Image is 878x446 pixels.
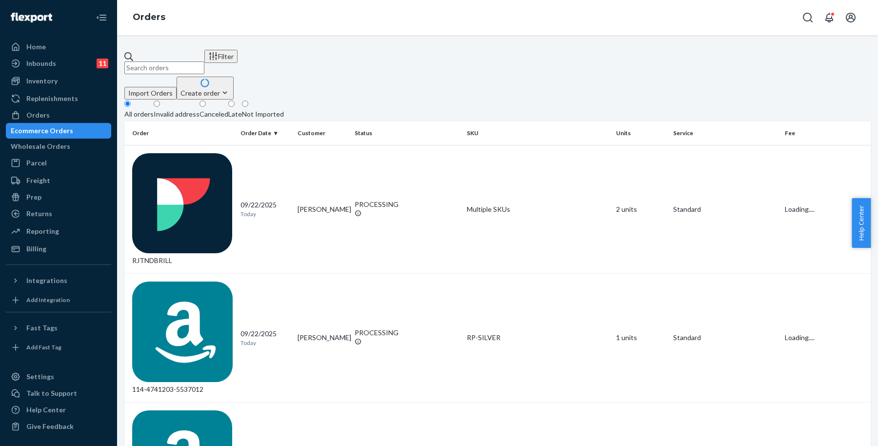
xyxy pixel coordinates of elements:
button: Open account menu [841,8,860,27]
button: Help Center [852,198,871,248]
input: Search orders [124,61,204,74]
th: Order Date [237,122,294,145]
div: 09/22/2025 [240,200,290,218]
a: Returns [6,206,111,222]
div: Inventory [26,76,58,86]
div: Orders [26,110,50,120]
button: Integrations [6,273,111,288]
input: All orders [124,101,131,107]
div: RJTNDBRILL [132,153,233,266]
td: [PERSON_NAME] [294,145,351,274]
div: Integrations [26,276,67,285]
div: Home [26,42,46,52]
button: Fast Tags [6,320,111,336]
button: Create order [177,77,234,100]
a: Settings [6,369,111,385]
a: Add Integration [6,292,111,308]
th: Service [669,122,781,145]
div: RP-SILVER [467,333,608,343]
button: Import Orders [124,87,177,100]
div: Settings [26,372,54,382]
button: Open notifications [819,8,839,27]
td: 2 units [612,145,669,274]
a: Add Fast Tag [6,340,111,355]
div: Create order [180,88,230,98]
input: Invalid address [154,101,160,107]
th: Order [124,122,237,145]
th: SKU [463,122,612,145]
div: Ecommerce Orders [11,126,73,136]
a: Inventory [6,73,111,89]
div: Replenishments [26,94,78,103]
input: Not Imported [242,101,248,107]
th: Status [351,122,463,145]
td: [PERSON_NAME] [294,274,351,403]
div: Help Center [26,405,66,415]
td: Loading.... [781,274,871,403]
div: Fast Tags [26,323,58,333]
div: 09/22/2025 [240,329,290,347]
div: PROCESSING [355,200,459,209]
p: Standard [673,204,778,214]
td: Loading.... [781,145,871,274]
button: Give Feedback [6,419,111,434]
a: Ecommerce Orders [6,123,111,139]
div: Filter [208,51,234,61]
div: Prep [26,192,41,202]
div: Add Integration [26,296,70,304]
div: 114-4741203-5537012 [132,282,233,394]
input: Late [228,101,235,107]
a: Wholesale Orders [6,139,111,154]
div: Late [228,109,242,119]
div: Wholesale Orders [11,142,70,151]
a: Reporting [6,223,111,239]
div: Reporting [26,226,59,236]
a: Help Center [6,402,111,418]
p: Today [240,210,290,218]
a: Home [6,39,111,55]
div: Customer [298,129,347,137]
td: Multiple SKUs [463,145,612,274]
div: Billing [26,244,46,254]
p: Standard [673,333,778,343]
th: Units [612,122,669,145]
div: 11 [97,59,108,68]
div: Returns [26,209,52,219]
button: Open Search Box [798,8,818,27]
a: Replenishments [6,91,111,106]
p: Today [240,339,290,347]
div: Not Imported [242,109,284,119]
div: PROCESSING [355,328,459,338]
a: Orders [6,107,111,123]
button: Filter [204,50,238,63]
div: Invalid address [154,109,200,119]
div: Give Feedback [26,422,74,431]
a: Talk to Support [6,385,111,401]
a: Billing [6,241,111,257]
button: Close Navigation [92,8,111,27]
div: Inbounds [26,59,56,68]
input: Canceled [200,101,206,107]
ol: breadcrumbs [125,3,173,32]
a: Orders [133,12,165,22]
img: Flexport logo [11,13,52,22]
div: Add Fast Tag [26,343,61,351]
div: Parcel [26,158,47,168]
td: 1 units [612,274,669,403]
a: Parcel [6,155,111,171]
div: Canceled [200,109,228,119]
div: Talk to Support [26,388,77,398]
th: Fee [781,122,871,145]
a: Prep [6,189,111,205]
a: Freight [6,173,111,188]
div: Freight [26,176,50,185]
a: Inbounds11 [6,56,111,71]
div: All orders [124,109,154,119]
